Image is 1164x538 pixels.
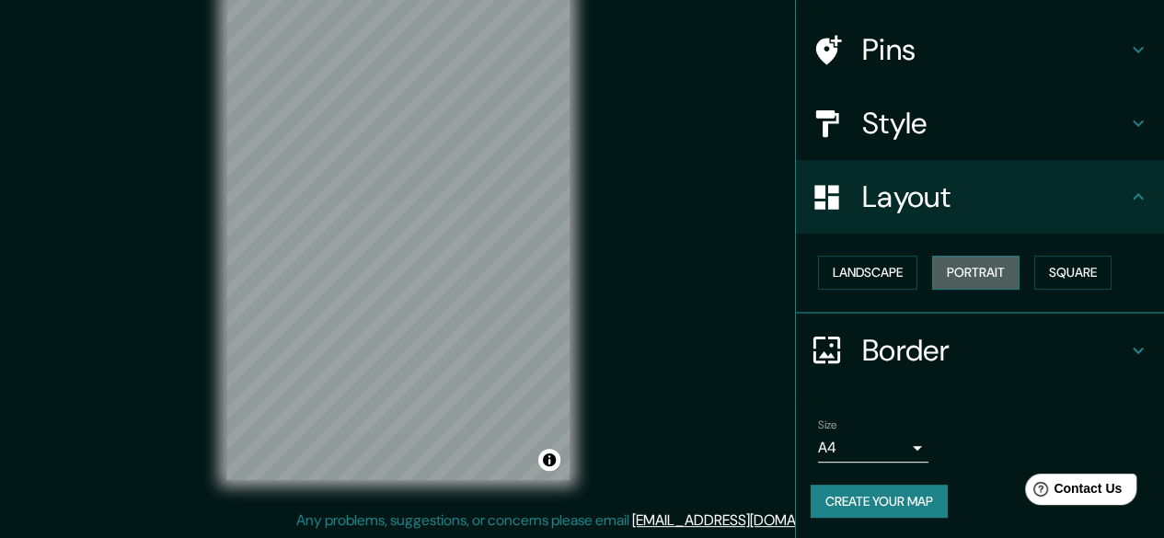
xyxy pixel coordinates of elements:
h4: Style [862,105,1127,142]
div: Pins [796,13,1164,86]
div: Style [796,86,1164,160]
h4: Pins [862,31,1127,68]
button: Square [1034,256,1112,290]
iframe: Help widget launcher [1000,466,1144,518]
h4: Border [862,332,1127,369]
div: Border [796,314,1164,387]
button: Portrait [932,256,1020,290]
div: Layout [796,160,1164,234]
button: Create your map [811,485,948,519]
h4: Layout [862,178,1127,215]
button: Toggle attribution [538,449,560,471]
p: Any problems, suggestions, or concerns please email . [296,509,862,532]
a: [EMAIL_ADDRESS][DOMAIN_NAME] [632,510,859,530]
label: Size [818,417,837,432]
button: Landscape [818,256,917,290]
div: A4 [818,433,928,463]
